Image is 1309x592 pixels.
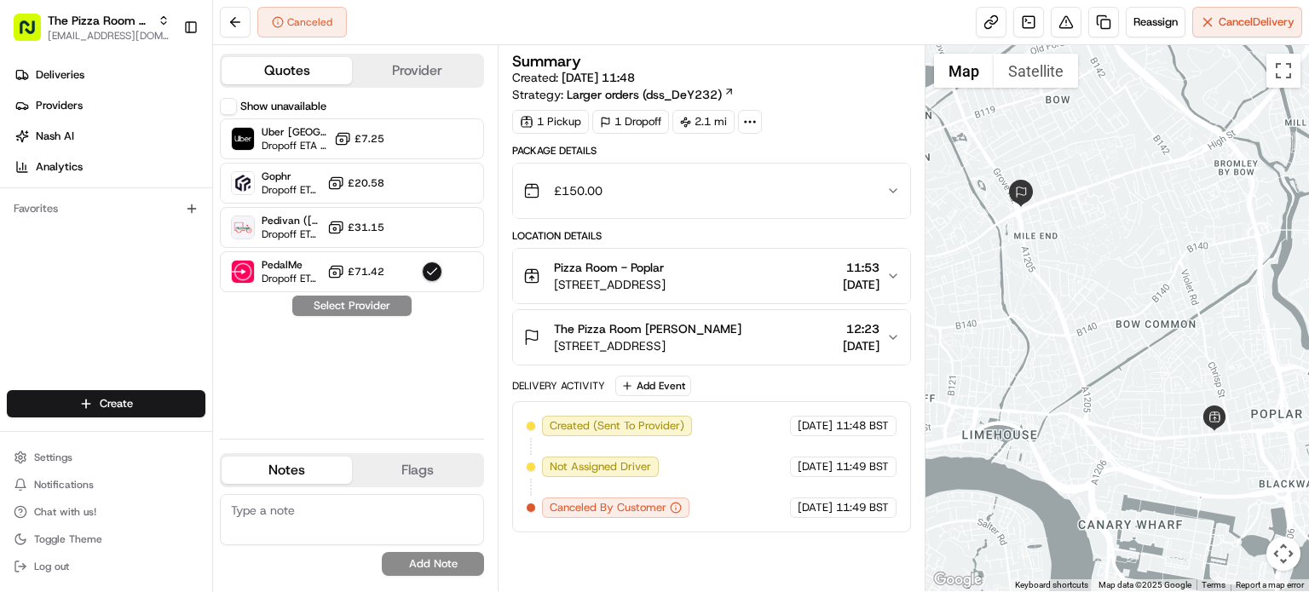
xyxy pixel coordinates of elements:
[262,183,320,197] span: Dropoff ETA -
[843,259,879,276] span: 11:53
[7,153,212,181] a: Analytics
[7,61,212,89] a: Deliveries
[327,175,384,192] button: £20.58
[144,336,158,349] div: 💻
[17,67,310,95] p: Welcome 👋
[36,162,66,193] img: 8571987876998_91fb9ceb93ad5c398215_72.jpg
[348,176,384,190] span: £20.58
[48,29,170,43] button: [EMAIL_ADDRESS][DOMAIN_NAME]
[232,128,254,150] img: Uber UK
[17,16,51,50] img: Nash
[798,500,833,515] span: [DATE]
[1099,580,1191,589] span: Map data ©2025 Google
[17,162,48,193] img: 1736555255976-a54dd68f-1ca7-489b-9aae-adbdc363a1c4
[257,7,347,37] button: Canceled
[672,110,735,134] div: 2.1 mi
[327,263,384,280] button: £71.42
[934,54,994,88] button: Show street map
[348,221,384,234] span: £31.15
[34,334,130,351] span: Knowledge Base
[232,216,254,239] img: Pedivan (UK)
[7,390,205,417] button: Create
[262,214,320,227] span: Pedivan ([GEOGRAPHIC_DATA])
[141,263,147,277] span: •
[836,459,889,474] span: 11:49 BST
[170,376,206,388] span: Pylon
[240,99,326,114] label: Show unavailable
[554,337,741,354] span: [STREET_ADDRESS]
[262,170,320,183] span: Gophr
[554,320,741,337] span: The Pizza Room [PERSON_NAME]
[17,221,114,234] div: Past conversations
[7,445,205,469] button: Settings
[512,86,735,103] div: Strategy:
[1015,579,1088,591] button: Keyboard shortcuts
[48,12,151,29] button: The Pizza Room - Poplar
[512,379,605,393] div: Delivery Activity
[34,451,72,464] span: Settings
[554,259,664,276] span: Pizza Room - Poplar
[161,334,274,351] span: API Documentation
[1266,54,1300,88] button: Toggle fullscreen view
[36,129,74,144] span: Nash AI
[262,258,320,272] span: PedalMe
[615,376,691,396] button: Add Event
[36,98,83,113] span: Providers
[554,182,603,199] span: £150.00
[100,396,133,411] span: Create
[77,162,280,179] div: Start new chat
[264,217,310,238] button: See all
[7,555,205,578] button: Log out
[512,54,581,69] h3: Summary
[7,123,212,150] a: Nash AI
[232,172,254,194] img: Gophr
[512,229,911,243] div: Location Details
[836,418,889,434] span: 11:48 BST
[512,144,911,158] div: Package Details
[17,247,44,274] img: Luca A.
[34,478,94,491] span: Notifications
[36,159,83,175] span: Analytics
[222,457,352,484] button: Notes
[327,219,384,236] button: £31.15
[262,227,320,241] span: Dropoff ETA -
[355,132,384,146] span: £7.25
[513,164,910,218] button: £150.00
[1192,7,1302,37] button: CancelDelivery
[352,457,482,484] button: Flags
[7,527,205,551] button: Toggle Theme
[151,263,186,277] span: [DATE]
[7,195,205,222] div: Favorites
[592,110,669,134] div: 1 Dropoff
[34,505,96,519] span: Chat with us!
[232,261,254,283] img: PedalMe
[44,109,281,127] input: Clear
[843,276,879,293] span: [DATE]
[1126,7,1185,37] button: Reassign
[120,375,206,388] a: Powered byPylon
[1219,14,1295,30] span: Cancel Delivery
[17,336,31,349] div: 📗
[7,473,205,497] button: Notifications
[348,265,384,279] span: £71.42
[34,532,102,546] span: Toggle Theme
[512,69,635,86] span: Created:
[1202,580,1225,589] a: Terms
[994,54,1078,88] button: Show satellite imagery
[36,67,84,83] span: Deliveries
[77,179,234,193] div: We're available if you need us!
[262,139,327,152] span: Dropoff ETA 25 minutes
[137,327,280,358] a: 💻API Documentation
[53,263,138,277] span: [PERSON_NAME]
[930,569,986,591] a: Open this area in Google Maps (opens a new window)
[843,337,879,354] span: [DATE]
[262,125,327,139] span: Uber [GEOGRAPHIC_DATA]
[843,320,879,337] span: 12:23
[290,167,310,187] button: Start new chat
[836,500,889,515] span: 11:49 BST
[550,418,684,434] span: Created (Sent To Provider)
[10,327,137,358] a: 📗Knowledge Base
